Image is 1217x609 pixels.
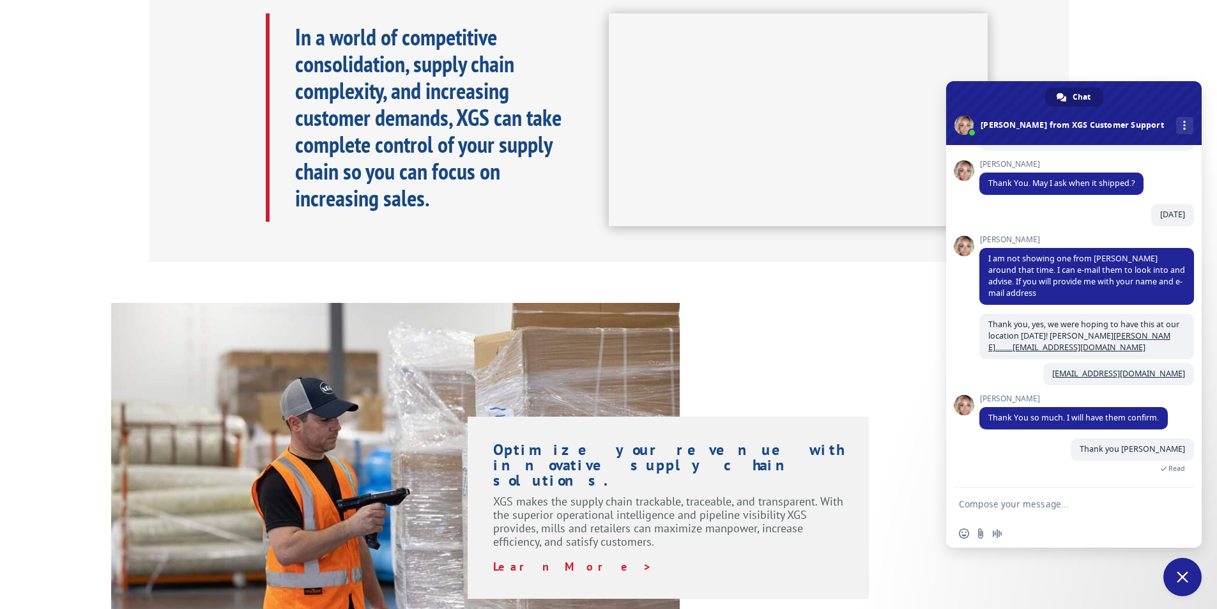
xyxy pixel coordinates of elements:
span: [PERSON_NAME] [979,235,1194,244]
a: [PERSON_NAME].........[EMAIL_ADDRESS][DOMAIN_NAME] [988,330,1170,353]
span: Thank You. May I ask when it shipped.? [988,178,1135,189]
a: [EMAIL_ADDRESS][DOMAIN_NAME] [1052,368,1185,379]
span: Thank you, yes, we were hoping to have this at our location [DATE]! [PERSON_NAME] [988,319,1179,353]
span: I am not showing one from [PERSON_NAME] around that time. I can e-mail them to look into and advi... [988,253,1185,298]
b: In a world of competitive consolidation, supply chain complexity, and increasing customer demands... [295,22,562,213]
span: Send a file [976,528,986,539]
span: Insert an emoji [959,528,969,539]
span: [PERSON_NAME] [979,394,1168,403]
span: [PERSON_NAME] [979,160,1144,169]
div: Chat [1045,88,1103,107]
p: XGS makes the supply chain trackable, traceable, and transparent. With the superior operational i... [493,495,844,560]
span: Thank You so much. I will have them confirm. [988,412,1159,423]
div: Close chat [1163,558,1202,596]
a: Learn More > [493,559,652,574]
span: Thank you [PERSON_NAME] [1080,443,1185,454]
h1: Optimize your revenue with innovative supply chain solutions. [493,442,844,495]
span: Audio message [992,528,1002,539]
span: [DATE] [1160,209,1185,220]
div: More channels [1176,117,1193,134]
textarea: Compose your message... [959,498,1161,510]
iframe: XGS Logistics Solutions [609,13,988,227]
span: Chat [1073,88,1091,107]
span: Read [1168,464,1185,473]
